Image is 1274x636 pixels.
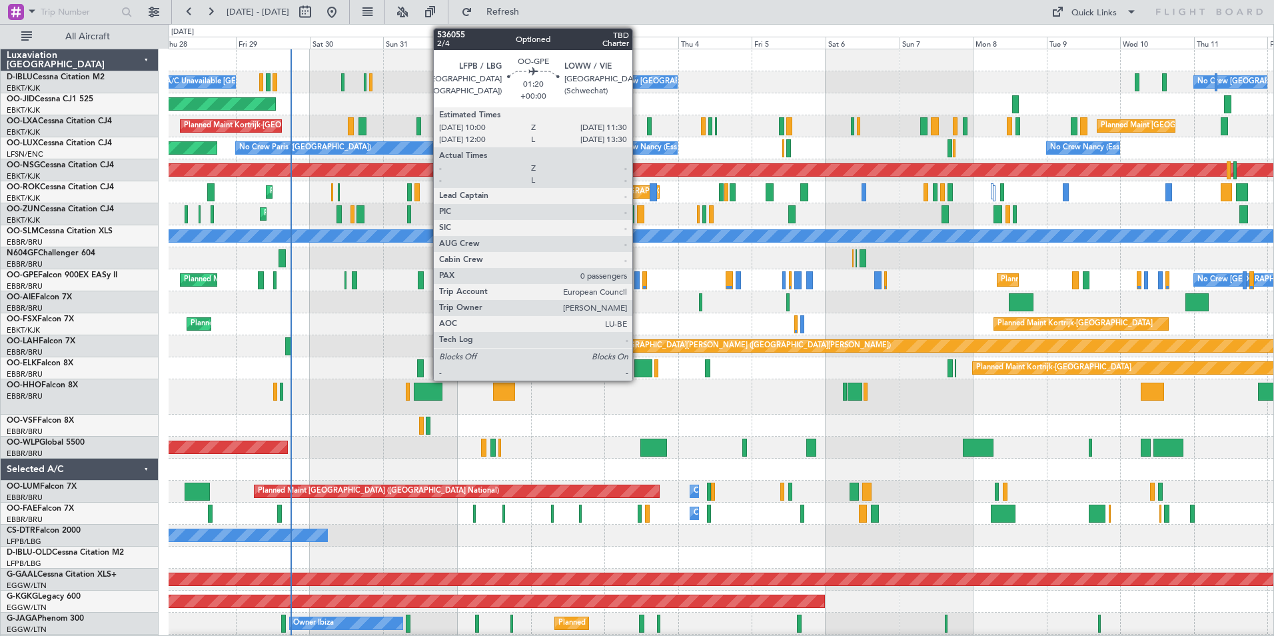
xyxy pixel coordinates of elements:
[497,336,891,356] div: Planned Maint [PERSON_NAME]-[GEOGRAPHIC_DATA][PERSON_NAME] ([GEOGRAPHIC_DATA][PERSON_NAME])
[7,483,40,491] span: OO-LUM
[7,149,43,159] a: LFSN/ENC
[7,593,81,601] a: G-KGKGLegacy 600
[7,227,113,235] a: OO-SLMCessna Citation XLS
[7,417,74,425] a: OO-VSFFalcon 8X
[7,449,43,459] a: EBBR/BRU
[7,325,40,335] a: EBKT/KJK
[7,83,40,93] a: EBKT/KJK
[7,95,35,103] span: OO-JID
[7,625,47,635] a: EGGW/LTN
[7,369,43,379] a: EBBR/BRU
[479,182,689,202] div: Planned Maint [GEOGRAPHIC_DATA] ([GEOGRAPHIC_DATA])
[678,37,752,49] div: Thu 4
[7,227,39,235] span: OO-SLM
[7,193,40,203] a: EBKT/KJK
[7,417,37,425] span: OO-VSF
[7,139,112,147] a: OO-LUXCessna Citation CJ4
[7,215,40,225] a: EBKT/KJK
[7,293,72,301] a: OO-AIEFalcon 7X
[7,73,105,81] a: D-IBLUCessna Citation M2
[7,139,38,147] span: OO-LUX
[7,381,41,389] span: OO-HHO
[7,571,117,579] a: G-GAALCessna Citation XLS+
[558,613,768,633] div: Planned Maint [GEOGRAPHIC_DATA] ([GEOGRAPHIC_DATA])
[455,1,535,23] button: Refresh
[1071,7,1117,20] div: Quick Links
[997,314,1153,334] div: Planned Maint Kortrijk-[GEOGRAPHIC_DATA]
[163,37,237,49] div: Thu 28
[752,37,826,49] div: Fri 5
[1001,270,1242,290] div: Planned Maint [GEOGRAPHIC_DATA] ([GEOGRAPHIC_DATA] National)
[7,337,75,345] a: OO-LAHFalcon 7X
[494,292,704,312] div: Planned Maint [GEOGRAPHIC_DATA] ([GEOGRAPHIC_DATA])
[7,359,37,367] span: OO-ELK
[1194,37,1268,49] div: Thu 11
[7,537,41,547] a: LFPB/LBG
[7,303,43,313] a: EBBR/BRU
[35,32,141,41] span: All Aircraft
[7,105,40,115] a: EBKT/KJK
[258,481,499,501] div: Planned Maint [GEOGRAPHIC_DATA] ([GEOGRAPHIC_DATA] National)
[608,138,687,158] div: No Crew Nancy (Essey)
[608,72,831,92] div: No Crew [GEOGRAPHIC_DATA] ([GEOGRAPHIC_DATA] National)
[7,271,117,279] a: OO-GPEFalcon 900EX EASy II
[7,593,38,601] span: G-KGKG
[7,391,43,401] a: EBBR/BRU
[7,549,124,557] a: D-IBLU-OLDCessna Citation M2
[7,427,43,437] a: EBBR/BRU
[239,138,371,158] div: No Crew Paris ([GEOGRAPHIC_DATA])
[184,116,339,136] div: Planned Maint Kortrijk-[GEOGRAPHIC_DATA]
[7,205,114,213] a: OO-ZUNCessna Citation CJ4
[191,314,346,334] div: Planned Maint Kortrijk-[GEOGRAPHIC_DATA]
[976,358,1131,378] div: Planned Maint Kortrijk-[GEOGRAPHIC_DATA]
[7,249,38,257] span: N604GF
[7,571,37,579] span: G-GAAL
[7,515,43,525] a: EBBR/BRU
[7,505,74,513] a: OO-FAEFalcon 7X
[1120,37,1194,49] div: Wed 10
[7,117,112,125] a: OO-LXACessna Citation CJ4
[7,183,40,191] span: OO-ROK
[270,182,425,202] div: Planned Maint Kortrijk-[GEOGRAPHIC_DATA]
[7,439,85,447] a: OO-WLPGlobal 5500
[7,493,43,503] a: EBBR/BRU
[236,37,310,49] div: Fri 29
[7,171,40,181] a: EBKT/KJK
[7,315,37,323] span: OO-FSX
[15,26,145,47] button: All Aircraft
[973,37,1047,49] div: Mon 8
[7,95,93,103] a: OO-JIDCessna CJ1 525
[475,7,531,17] span: Refresh
[7,347,43,357] a: EBBR/BRU
[310,37,384,49] div: Sat 30
[264,204,419,224] div: Planned Maint Kortrijk-[GEOGRAPHIC_DATA]
[7,581,47,591] a: EGGW/LTN
[7,249,95,257] a: N604GFChallenger 604
[7,259,43,269] a: EBBR/BRU
[7,161,114,169] a: OO-NSGCessna Citation CJ4
[1047,37,1121,49] div: Tue 9
[7,73,33,81] span: D-IBLU
[1045,1,1143,23] button: Quick Links
[7,381,78,389] a: OO-HHOFalcon 8X
[7,293,35,301] span: OO-AIE
[7,315,74,323] a: OO-FSXFalcon 7X
[694,481,784,501] div: Owner Melsbroek Air Base
[7,483,77,491] a: OO-LUMFalcon 7X
[7,237,43,247] a: EBBR/BRU
[7,161,40,169] span: OO-NSG
[7,359,73,367] a: OO-ELKFalcon 8X
[383,37,457,49] div: Sun 31
[531,37,605,49] div: Tue 2
[227,6,289,18] span: [DATE] - [DATE]
[171,27,194,38] div: [DATE]
[1050,138,1129,158] div: No Crew Nancy (Essey)
[7,205,40,213] span: OO-ZUN
[7,271,38,279] span: OO-GPE
[457,37,531,49] div: Mon 1
[900,37,973,49] div: Sun 7
[7,615,84,623] a: G-JAGAPhenom 300
[826,37,900,49] div: Sat 6
[7,281,43,291] a: EBBR/BRU
[694,503,784,523] div: Owner Melsbroek Air Base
